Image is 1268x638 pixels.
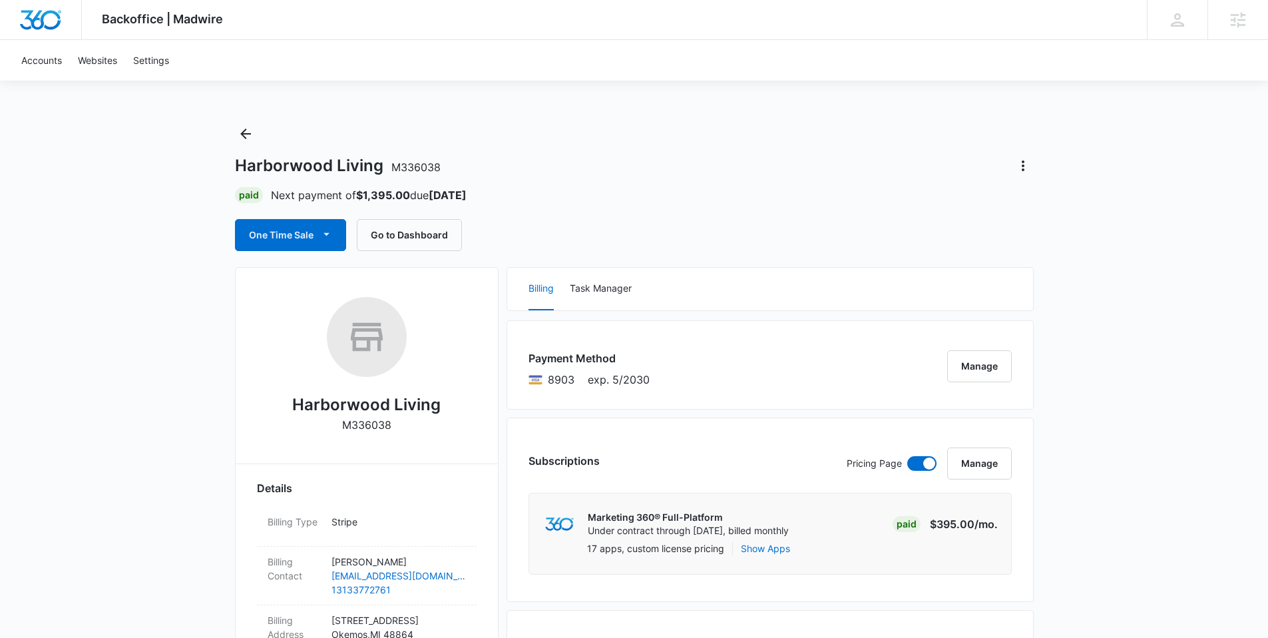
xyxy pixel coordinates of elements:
[331,569,466,583] a: [EMAIL_ADDRESS][DOMAIN_NAME]
[357,219,462,251] button: Go to Dashboard
[847,456,902,471] p: Pricing Page
[570,268,632,310] button: Task Manager
[331,555,466,569] p: [PERSON_NAME]
[974,517,998,531] span: /mo.
[528,453,600,469] h3: Subscriptions
[391,160,441,174] span: M336038
[70,40,125,81] a: Websites
[102,12,223,26] span: Backoffice | Madwire
[588,511,789,524] p: Marketing 360® Full-Platform
[587,541,724,555] p: 17 apps, custom license pricing
[947,350,1012,382] button: Manage
[588,372,650,388] span: exp. 5/2030
[528,350,650,366] h3: Payment Method
[235,123,256,145] button: Back
[235,156,441,176] h1: Harborwood Living
[257,480,292,496] span: Details
[331,515,466,529] p: Stripe
[268,515,321,529] dt: Billing Type
[930,516,998,532] p: $395.00
[271,187,467,203] p: Next payment of due
[257,547,477,605] div: Billing Contact[PERSON_NAME][EMAIL_ADDRESS][DOMAIN_NAME]13133772761
[588,524,789,537] p: Under contract through [DATE], billed monthly
[125,40,177,81] a: Settings
[1012,155,1034,176] button: Actions
[545,517,574,531] img: marketing360Logo
[13,40,70,81] a: Accounts
[429,188,467,202] strong: [DATE]
[342,417,391,433] p: M336038
[268,555,321,583] dt: Billing Contact
[257,507,477,547] div: Billing TypeStripe
[356,188,410,202] strong: $1,395.00
[528,268,554,310] button: Billing
[548,372,574,388] span: Visa ending with
[235,187,263,203] div: Paid
[947,448,1012,479] button: Manage
[331,583,466,597] a: 13133772761
[292,393,441,417] h2: Harborwood Living
[741,541,790,555] button: Show Apps
[893,516,921,532] div: Paid
[235,219,346,251] button: One Time Sale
